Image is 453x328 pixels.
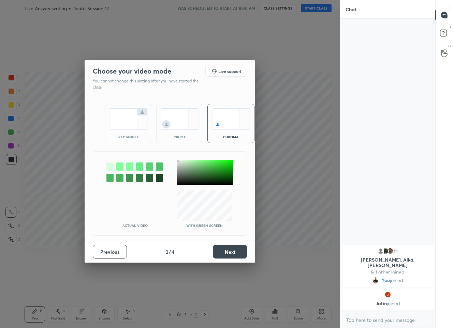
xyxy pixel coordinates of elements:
img: default.png [377,248,384,254]
p: G [448,44,451,49]
p: Chat [340,0,362,18]
p: & 1 other joined [346,269,429,275]
p: [PERSON_NAME], Alka, [PERSON_NAME] [346,257,429,268]
p: You cannot change this setting after you have started the class [93,78,203,90]
img: d14dda80734c4a7dbbc76fc3e6366fd4.jpg [382,248,389,254]
img: 41aeef31e8b34538860dd8786b375c06.jpg [384,291,391,298]
div: rectangle [115,135,142,139]
h2: Choose your video mode [93,67,171,76]
span: joined [390,278,403,283]
p: D [449,25,451,30]
span: You [382,278,390,283]
img: circleScreenIcon.acc0effb.svg [161,108,199,130]
p: With green screen [186,224,223,227]
p: Actual Video [122,224,148,227]
button: Previous [93,245,127,259]
img: 5e4684a76207475b9f855c68b09177c0.jpg [372,277,379,284]
h4: / [169,248,171,255]
h4: 4 [172,248,174,255]
span: joined [387,300,400,307]
p: T [449,5,451,11]
img: chromaScreenIcon.c19ab0a0.svg [212,108,250,130]
div: grid [340,244,435,312]
img: 51c4a8f5db404933a7b958eec18fa0fb.jpg [387,248,394,254]
div: circle [166,135,193,139]
p: Jatin [346,301,429,306]
div: 1 [392,248,398,254]
img: normalScreenIcon.ae25ed63.svg [109,108,148,130]
button: Next [213,245,247,259]
h5: Live support [218,69,241,73]
h4: 2 [166,248,168,255]
div: chroma [217,135,245,139]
